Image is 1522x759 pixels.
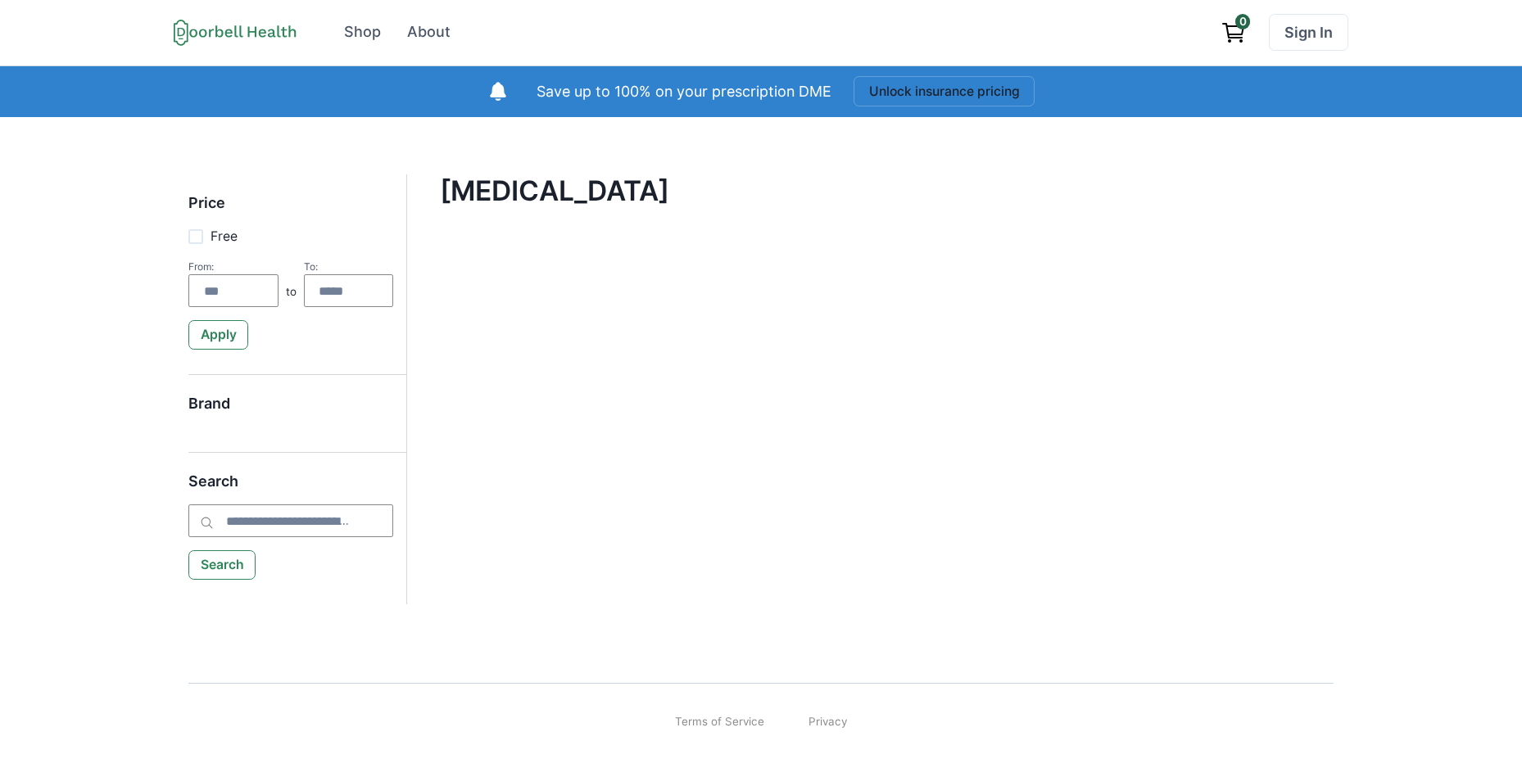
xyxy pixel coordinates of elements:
[188,194,393,227] h5: Price
[407,21,451,43] div: About
[1269,14,1348,51] a: Sign In
[344,21,381,43] div: Shop
[440,174,1300,207] h4: [MEDICAL_DATA]
[1213,14,1254,51] a: View cart
[675,713,764,730] a: Terms of Service
[537,81,831,103] p: Save up to 100% on your prescription DME
[188,472,393,505] h5: Search
[333,14,392,51] a: Shop
[188,550,256,580] button: Search
[188,260,279,273] div: From:
[304,260,394,273] div: To:
[1235,14,1250,29] span: 0
[396,14,461,51] a: About
[188,395,393,427] h5: Brand
[211,227,238,246] p: Free
[286,283,297,307] p: to
[188,320,248,350] button: Apply
[809,713,847,730] a: Privacy
[854,76,1035,106] button: Unlock insurance pricing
